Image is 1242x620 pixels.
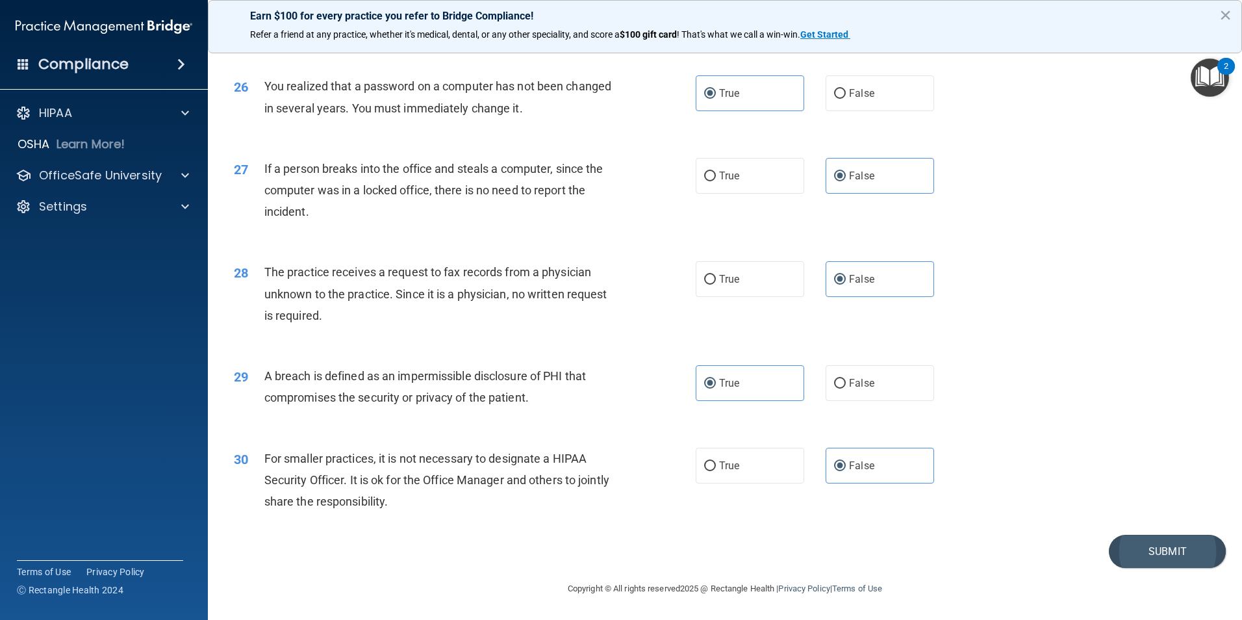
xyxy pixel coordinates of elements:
[834,461,846,471] input: False
[778,584,830,593] a: Privacy Policy
[39,168,162,183] p: OfficeSafe University
[719,170,739,182] span: True
[704,275,716,285] input: True
[849,273,874,285] span: False
[1219,5,1232,25] button: Close
[264,79,611,114] span: You realized that a password on a computer has not been changed in several years. You must immedi...
[1191,58,1229,97] button: Open Resource Center, 2 new notifications
[18,136,50,152] p: OSHA
[264,452,609,508] span: For smaller practices, it is not necessary to designate a HIPAA Security Officer. It is ok for th...
[39,199,87,214] p: Settings
[834,275,846,285] input: False
[719,87,739,99] span: True
[86,565,145,578] a: Privacy Policy
[234,265,248,281] span: 28
[832,584,882,593] a: Terms of Use
[719,459,739,472] span: True
[849,87,874,99] span: False
[264,369,586,404] span: A breach is defined as an impermissible disclosure of PHI that compromises the security or privac...
[16,168,189,183] a: OfficeSafe University
[704,461,716,471] input: True
[704,172,716,181] input: True
[704,89,716,99] input: True
[234,162,248,177] span: 27
[250,29,620,40] span: Refer a friend at any practice, whether it's medical, dental, or any other speciality, and score a
[704,379,716,389] input: True
[264,162,603,218] span: If a person breaks into the office and steals a computer, since the computer was in a locked offi...
[849,170,874,182] span: False
[234,452,248,467] span: 30
[17,584,123,597] span: Ⓒ Rectangle Health 2024
[250,10,1200,22] p: Earn $100 for every practice you refer to Bridge Compliance!
[234,79,248,95] span: 26
[849,459,874,472] span: False
[17,565,71,578] a: Terms of Use
[264,265,607,322] span: The practice receives a request to fax records from a physician unknown to the practice. Since it...
[719,273,739,285] span: True
[834,89,846,99] input: False
[800,29,850,40] a: Get Started
[719,377,739,389] span: True
[1109,535,1226,568] button: Submit
[849,377,874,389] span: False
[38,55,129,73] h4: Compliance
[16,199,189,214] a: Settings
[16,105,189,121] a: HIPAA
[488,568,962,610] div: Copyright © All rights reserved 2025 @ Rectangle Health | |
[16,14,192,40] img: PMB logo
[57,136,125,152] p: Learn More!
[834,172,846,181] input: False
[39,105,72,121] p: HIPAA
[234,369,248,385] span: 29
[620,29,677,40] strong: $100 gift card
[677,29,800,40] span: ! That's what we call a win-win.
[1224,66,1228,83] div: 2
[834,379,846,389] input: False
[800,29,848,40] strong: Get Started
